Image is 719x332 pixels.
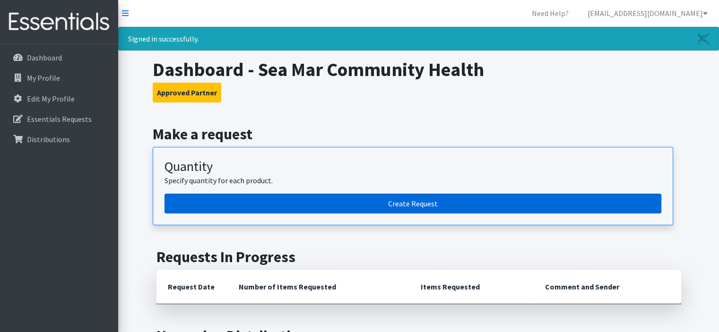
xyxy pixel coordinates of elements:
[4,6,114,38] img: HumanEssentials
[118,27,719,51] div: Signed in successfully.
[524,4,576,23] a: Need Help?
[156,248,681,266] h2: Requests In Progress
[156,270,227,304] th: Request Date
[4,89,114,108] a: Edit My Profile
[4,48,114,67] a: Dashboard
[27,53,62,62] p: Dashboard
[227,270,410,304] th: Number of Items Requested
[4,130,114,149] a: Distributions
[27,73,60,83] p: My Profile
[153,58,684,81] h1: Dashboard - Sea Mar Community Health
[4,68,114,87] a: My Profile
[165,194,661,213] a: Create a request by quantity
[153,125,684,143] h2: Make a request
[165,175,661,186] p: Specify quantity for each product.
[580,4,715,23] a: [EMAIL_ADDRESS][DOMAIN_NAME]
[153,83,221,102] button: Approved Partner
[27,135,70,144] p: Distributions
[27,94,75,103] p: Edit My Profile
[409,270,534,304] th: Items Requested
[534,270,681,304] th: Comment and Sender
[27,114,92,124] p: Essentials Requests
[4,110,114,128] a: Essentials Requests
[165,159,661,175] h3: Quantity
[688,27,719,50] a: Close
